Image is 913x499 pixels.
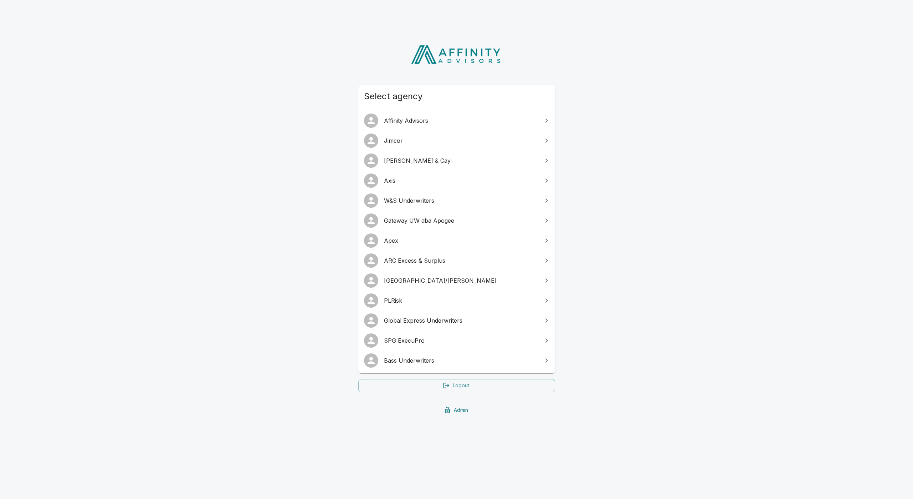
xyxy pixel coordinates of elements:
a: Logout [358,379,555,392]
span: [PERSON_NAME] & Cay [384,156,538,165]
span: Jimcor [384,136,538,145]
a: Global Express Underwriters [358,311,555,331]
span: Gateway UW dba Apogee [384,216,538,225]
a: Admin [358,404,555,417]
span: [GEOGRAPHIC_DATA]/[PERSON_NAME] [384,276,538,285]
a: Affinity Advisors [358,111,555,131]
span: Bass Underwriters [384,356,538,365]
span: Select agency [364,91,549,102]
span: Affinity Advisors [384,116,538,125]
img: Affinity Advisors Logo [405,43,508,66]
span: SPG ExecuPro [384,336,538,345]
a: ARC Excess & Surplus [358,251,555,271]
span: ARC Excess & Surplus [384,256,538,265]
a: Bass Underwriters [358,351,555,371]
span: Global Express Underwriters [384,316,538,325]
span: Axis [384,176,538,185]
span: W&S Underwriters [384,196,538,205]
a: PLRisk [358,291,555,311]
a: [GEOGRAPHIC_DATA]/[PERSON_NAME] [358,271,555,291]
a: Gateway UW dba Apogee [358,211,555,231]
a: Apex [358,231,555,251]
span: PLRisk [384,296,538,305]
a: SPG ExecuPro [358,331,555,351]
a: W&S Underwriters [358,191,555,211]
a: Axis [358,171,555,191]
a: [PERSON_NAME] & Cay [358,151,555,171]
span: Apex [384,236,538,245]
a: Jimcor [358,131,555,151]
